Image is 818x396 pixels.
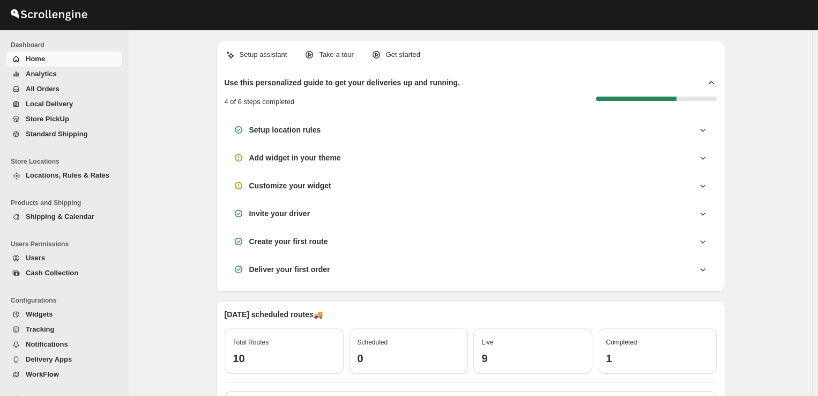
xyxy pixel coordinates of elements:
span: Local Delivery [26,100,73,108]
h2: Use this personalized guide to get your deliveries up and running. [225,77,460,88]
span: All Orders [26,85,60,93]
button: Users [6,251,122,266]
button: Shipping & Calendar [6,209,122,224]
span: Total Routes [233,339,269,346]
span: Live [482,339,494,346]
p: [DATE] scheduled routes 🚚 [225,309,717,320]
p: 4 of 6 steps completed [225,97,295,107]
span: Cash Collection [26,269,78,277]
button: Widgets [6,307,122,322]
span: Users [26,254,45,262]
h3: Add widget in your theme [249,152,341,163]
button: Delivery Apps [6,352,122,367]
button: Tracking [6,322,122,337]
button: Analytics [6,67,122,82]
span: Home [26,55,45,63]
p: Setup assistant [240,49,287,60]
h3: 9 [482,352,584,365]
h3: Create your first route [249,236,328,247]
button: Notifications [6,337,122,352]
span: Configurations [11,296,123,305]
h3: Setup location rules [249,124,321,135]
p: Get started [386,49,420,60]
span: Widgets [26,310,53,318]
span: Users Permissions [11,240,123,248]
span: Notifications [26,340,68,348]
span: Shipping & Calendar [26,212,94,221]
h3: 10 [233,352,335,365]
h3: Customize your widget [249,180,331,191]
button: All Orders [6,82,122,97]
span: Store PickUp [26,115,69,123]
h3: Deliver your first order [249,264,330,275]
span: Standard Shipping [26,130,88,138]
button: Home [6,52,122,67]
button: WorkFlow [6,367,122,382]
span: Products and Shipping [11,199,123,207]
span: Locations, Rules & Rates [26,171,109,179]
button: Cash Collection [6,266,122,281]
span: Delivery Apps [26,355,72,363]
span: WorkFlow [26,370,59,378]
span: Scheduled [358,339,388,346]
span: Store Locations [11,157,123,166]
h3: 1 [606,352,708,365]
p: Take a tour [319,49,353,60]
h3: 0 [358,352,459,365]
span: Completed [606,339,637,346]
button: Locations, Rules & Rates [6,168,122,183]
span: Tracking [26,325,54,333]
span: Analytics [26,70,57,78]
span: Dashboard [11,41,123,49]
h3: Invite your driver [249,208,310,219]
